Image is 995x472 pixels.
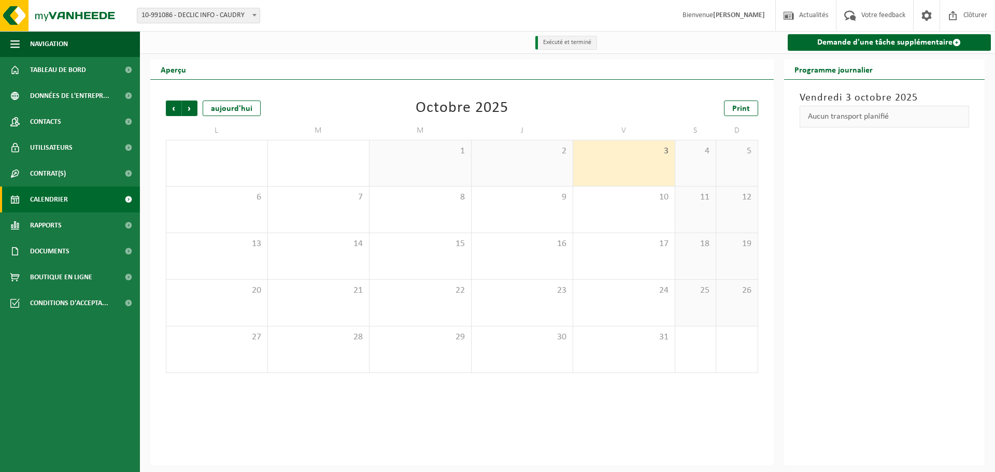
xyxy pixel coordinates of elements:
span: Navigation [30,31,68,57]
td: D [716,121,758,140]
span: 14 [273,238,364,250]
span: 10-991086 - DECLIC INFO - CAUDRY [137,8,260,23]
a: Demande d'une tâche supplémentaire [788,34,991,51]
span: Suivant [182,101,197,116]
span: 29 [375,332,466,343]
span: 11 [680,192,711,203]
td: S [675,121,717,140]
span: Rapports [30,212,62,238]
span: 17 [578,238,670,250]
span: Contacts [30,109,61,135]
span: 22 [375,285,466,296]
td: J [472,121,574,140]
td: L [166,121,268,140]
td: M [369,121,472,140]
span: Documents [30,238,69,264]
span: 2 [477,146,568,157]
span: 16 [477,238,568,250]
span: 24 [578,285,670,296]
span: 7 [273,192,364,203]
span: 18 [680,238,711,250]
span: 13 [172,238,262,250]
span: 3 [578,146,670,157]
span: 25 [680,285,711,296]
span: 23 [477,285,568,296]
span: Print [732,105,750,113]
div: Aucun transport planifié [800,106,970,127]
h3: Vendredi 3 octobre 2025 [800,90,970,106]
span: 28 [273,332,364,343]
td: V [573,121,675,140]
li: Exécuté et terminé [535,36,597,50]
span: 30 [477,332,568,343]
span: 9 [477,192,568,203]
span: Utilisateurs [30,135,73,161]
span: Conditions d'accepta... [30,290,108,316]
span: 21 [273,285,364,296]
div: aujourd'hui [203,101,261,116]
span: Tableau de bord [30,57,86,83]
h2: Programme journalier [784,59,883,79]
span: Précédent [166,101,181,116]
span: 6 [172,192,262,203]
div: Octobre 2025 [416,101,508,116]
span: 8 [375,192,466,203]
span: 20 [172,285,262,296]
a: Print [724,101,758,116]
span: Contrat(s) [30,161,66,187]
strong: [PERSON_NAME] [713,11,765,19]
span: Boutique en ligne [30,264,92,290]
h2: Aperçu [150,59,196,79]
span: 27 [172,332,262,343]
span: 10 [578,192,670,203]
span: 26 [721,285,752,296]
span: Données de l'entrepr... [30,83,109,109]
span: 31 [578,332,670,343]
td: M [268,121,370,140]
span: 1 [375,146,466,157]
span: 15 [375,238,466,250]
span: 4 [680,146,711,157]
span: 12 [721,192,752,203]
span: 19 [721,238,752,250]
span: 5 [721,146,752,157]
span: Calendrier [30,187,68,212]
